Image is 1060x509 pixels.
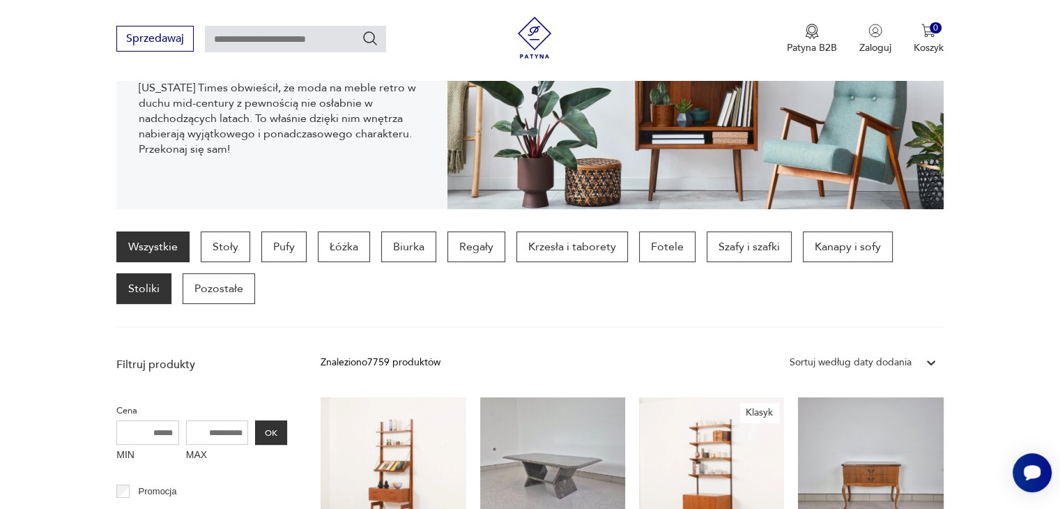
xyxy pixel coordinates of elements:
img: Ikona medalu [805,24,819,39]
p: Patyna B2B [787,41,837,54]
img: Ikona koszyka [921,24,935,38]
button: Sprzedawaj [116,26,194,52]
label: MIN [116,445,179,467]
div: 0 [930,22,942,34]
p: Koszyk [914,41,944,54]
a: Biurka [381,231,436,262]
a: Ikona medaluPatyna B2B [787,24,837,54]
p: [US_STATE] Times obwieścił, że moda na meble retro w duchu mid-century z pewnością nie osłabnie w... [139,80,425,157]
iframe: Smartsupp widget button [1013,453,1052,492]
a: Krzesła i taborety [516,231,628,262]
a: Kanapy i sofy [803,231,893,262]
a: Regały [447,231,505,262]
a: Pufy [261,231,307,262]
p: Promocja [139,484,177,499]
a: Łóżka [318,231,370,262]
p: Cena [116,403,287,418]
button: Zaloguj [859,24,891,54]
button: Szukaj [362,30,378,47]
p: Zaloguj [859,41,891,54]
a: Szafy i szafki [707,231,792,262]
label: MAX [186,445,249,467]
p: Filtruj produkty [116,357,287,372]
a: Wszystkie [116,231,190,262]
a: Stoliki [116,273,171,304]
a: Stoły [201,231,250,262]
div: Sortuj według daty dodania [790,355,912,370]
img: Ikonka użytkownika [868,24,882,38]
button: 0Koszyk [914,24,944,54]
img: Patyna - sklep z meblami i dekoracjami vintage [514,17,555,59]
button: Patyna B2B [787,24,837,54]
a: Pozostałe [183,273,255,304]
a: Sprzedawaj [116,35,194,45]
a: Fotele [639,231,696,262]
div: Znaleziono 7759 produktów [321,355,440,370]
button: OK [255,420,287,445]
